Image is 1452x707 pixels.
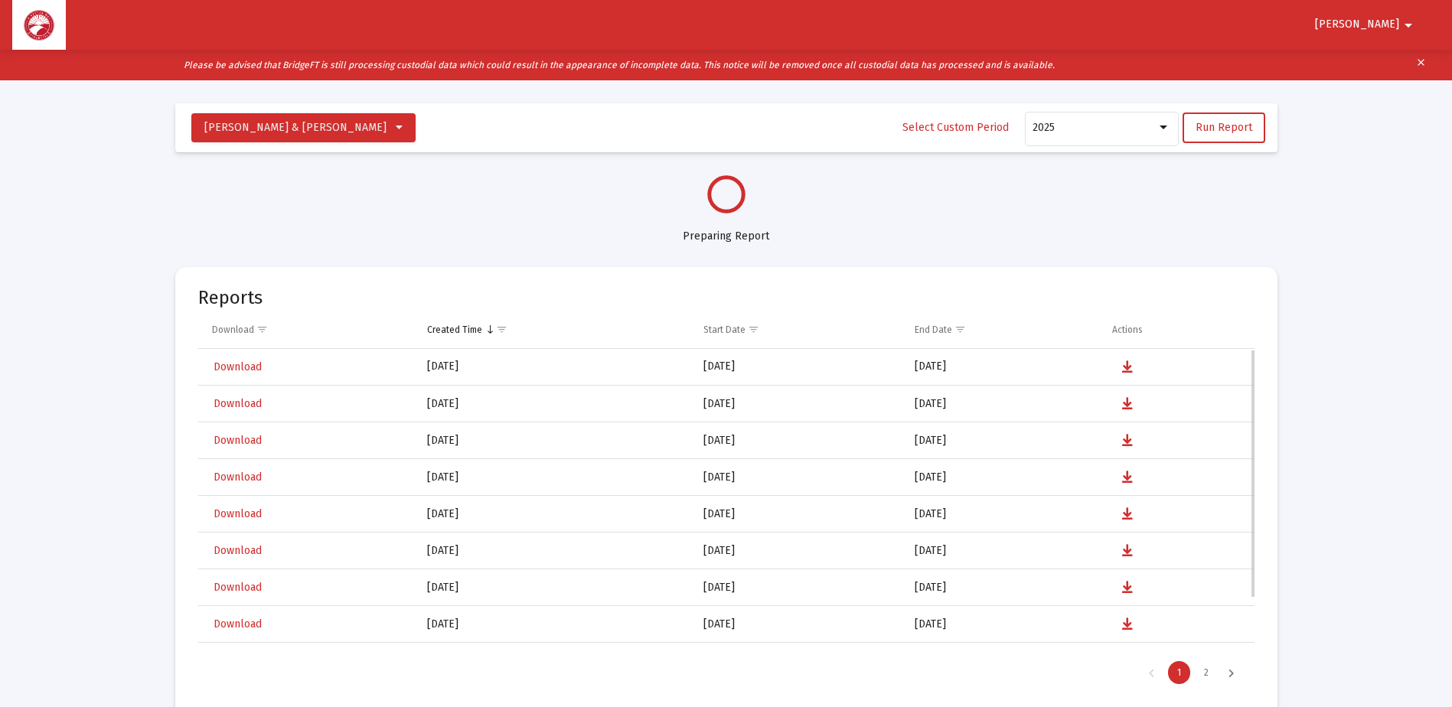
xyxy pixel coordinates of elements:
mat-icon: arrow_drop_down [1399,10,1418,41]
button: Run Report [1183,112,1265,143]
span: 2025 [1033,121,1055,134]
div: Page 1 [1168,661,1190,684]
div: [DATE] [427,580,682,595]
span: [PERSON_NAME] & [PERSON_NAME] [204,121,387,134]
span: Download [214,434,262,447]
span: Download [214,544,262,557]
td: [DATE] [904,643,1101,679]
td: [DATE] [904,349,1101,386]
div: End Date [915,324,952,336]
span: Download [214,471,262,484]
div: Actions [1112,324,1143,336]
td: Column Created Time [416,311,693,348]
button: [PERSON_NAME] & [PERSON_NAME] [191,113,416,142]
span: Show filter options for column 'Download' [256,324,268,335]
td: [DATE] [904,496,1101,533]
td: [DATE] [904,459,1101,496]
mat-card-title: Reports [198,290,263,305]
span: Show filter options for column 'Start Date' [748,324,759,335]
mat-icon: clear [1415,54,1427,77]
td: [DATE] [904,569,1101,606]
span: Select Custom Period [902,121,1009,134]
i: Please be advised that BridgeFT is still processing custodial data which could result in the appe... [184,60,1055,70]
td: [DATE] [693,496,903,533]
td: [DATE] [693,349,903,386]
td: [DATE] [904,386,1101,422]
div: Data grid [198,311,1255,694]
td: [DATE] [904,606,1101,643]
div: Download [212,324,254,336]
span: Download [214,397,262,410]
td: [DATE] [693,533,903,569]
div: [DATE] [427,359,682,374]
span: Download [214,360,262,373]
td: [DATE] [693,643,903,679]
div: Previous Page [1139,661,1164,684]
td: [DATE] [904,422,1101,459]
td: [DATE] [693,386,903,422]
span: Run Report [1196,121,1252,134]
span: Show filter options for column 'End Date' [954,324,966,335]
span: Show filter options for column 'Created Time' [496,324,507,335]
td: Column Download [198,311,417,348]
div: [DATE] [427,507,682,522]
div: Page 2 [1195,661,1218,684]
td: [DATE] [693,459,903,496]
div: Page Navigation [198,651,1255,694]
td: [DATE] [693,422,903,459]
span: Download [214,617,262,630]
td: [DATE] [904,533,1101,569]
div: Preparing Report [175,213,1277,244]
div: Created Time [427,324,482,336]
div: [DATE] [427,543,682,559]
span: [PERSON_NAME] [1315,18,1399,31]
td: Column End Date [904,311,1101,348]
img: Dashboard [24,10,54,41]
td: Column Start Date [693,311,903,348]
div: [DATE] [427,470,682,485]
div: Next Page [1219,661,1244,684]
td: [DATE] [693,569,903,606]
span: Download [214,581,262,594]
div: [DATE] [427,617,682,632]
button: [PERSON_NAME] [1297,9,1436,40]
span: Download [214,507,262,520]
div: [DATE] [427,433,682,448]
td: Column Actions [1101,311,1255,348]
div: Start Date [703,324,746,336]
td: [DATE] [693,606,903,643]
div: [DATE] [427,396,682,412]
